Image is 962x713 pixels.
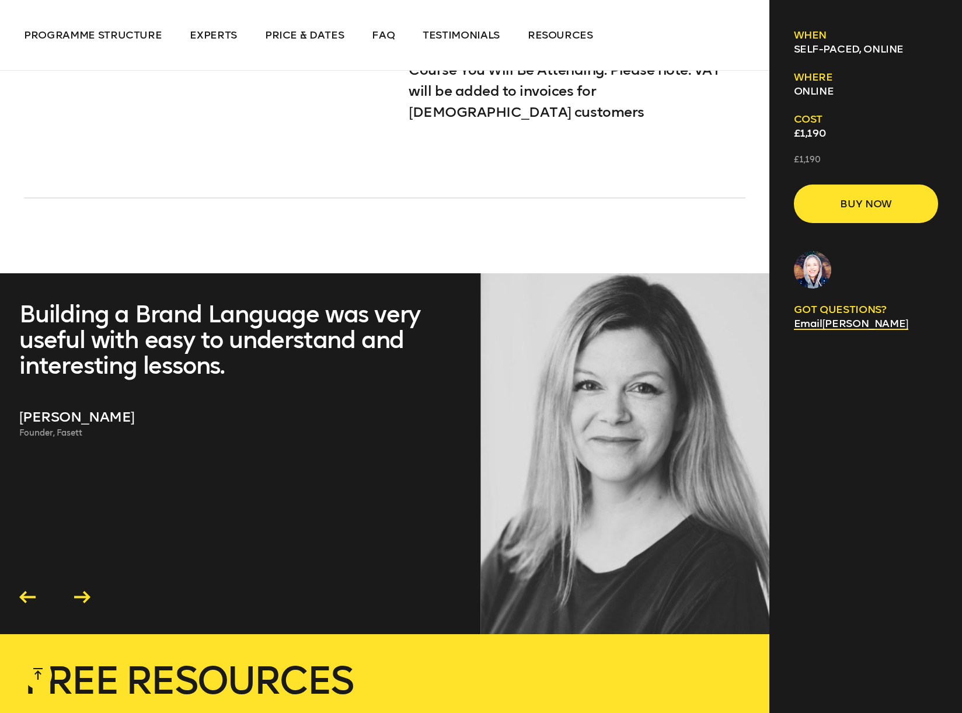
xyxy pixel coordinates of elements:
[794,42,938,56] p: Self-paced, Online
[24,29,162,41] span: Programme Structure
[794,317,908,330] a: Email[PERSON_NAME]
[794,28,938,42] h6: When
[19,427,452,439] p: Founder, Fasett
[423,29,500,41] span: Testimonials
[794,112,938,126] h6: Cost
[19,301,452,378] blockquote: Building a Brand Language was very useful with easy to understand and interesting lessons.
[528,29,593,41] span: Resources
[794,302,938,316] p: GOT QUESTIONS?
[794,185,938,223] a: BUY NOW
[190,29,237,41] span: Experts
[794,154,938,166] p: £1,190
[794,70,938,84] h6: Where
[19,406,452,427] p: [PERSON_NAME]
[372,29,395,41] span: FAQ
[813,193,919,215] span: BUY NOW
[794,126,938,140] p: £1,190
[794,84,938,98] p: Online
[265,29,344,41] span: Price & Dates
